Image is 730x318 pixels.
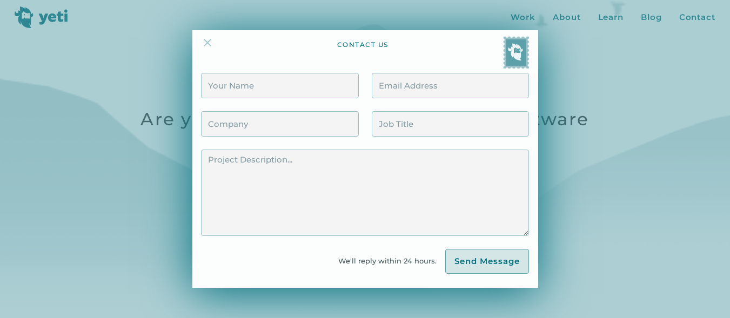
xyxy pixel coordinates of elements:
[445,249,529,274] input: Send Message
[372,111,529,137] input: Job Title
[372,73,529,98] input: Email Address
[201,36,214,49] img: Close Icon
[337,40,389,69] div: contact us
[338,255,445,267] div: We'll reply within 24 hours.
[201,111,358,137] input: Company
[201,73,528,274] form: Contact Form
[201,73,358,98] input: Your Name
[503,36,529,69] img: Yeti postage stamp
